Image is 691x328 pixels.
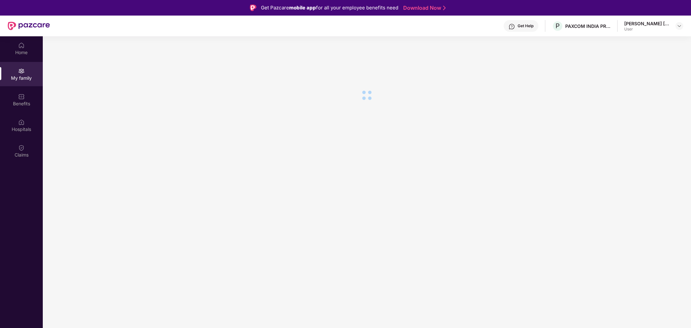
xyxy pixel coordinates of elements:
[18,42,25,49] img: svg+xml;base64,PHN2ZyBpZD0iSG9tZSIgeG1sbnM9Imh0dHA6Ly93d3cudzMub3JnLzIwMDAvc3ZnIiB3aWR0aD0iMjAiIG...
[624,20,670,27] div: [PERSON_NAME] [PERSON_NAME]
[8,22,50,30] img: New Pazcare Logo
[677,23,682,29] img: svg+xml;base64,PHN2ZyBpZD0iRHJvcGRvd24tMzJ4MzIiIHhtbG5zPSJodHRwOi8vd3d3LnczLm9yZy8yMDAwL3N2ZyIgd2...
[18,68,25,74] img: svg+xml;base64,PHN2ZyB3aWR0aD0iMjAiIGhlaWdodD0iMjAiIHZpZXdCb3g9IjAgMCAyMCAyMCIgZmlsbD0ibm9uZSIgeG...
[18,145,25,151] img: svg+xml;base64,PHN2ZyBpZD0iQ2xhaW0iIHhtbG5zPSJodHRwOi8vd3d3LnczLm9yZy8yMDAwL3N2ZyIgd2lkdGg9IjIwIi...
[565,23,611,29] div: PAXCOM INDIA PRIVATE LIMITED
[518,23,533,29] div: Get Help
[18,93,25,100] img: svg+xml;base64,PHN2ZyBpZD0iQmVuZWZpdHMiIHhtbG5zPSJodHRwOi8vd3d3LnczLm9yZy8yMDAwL3N2ZyIgd2lkdGg9Ij...
[250,5,256,11] img: Logo
[443,5,446,11] img: Stroke
[289,5,316,11] strong: mobile app
[403,5,444,11] a: Download Now
[261,4,398,12] div: Get Pazcare for all your employee benefits need
[18,119,25,125] img: svg+xml;base64,PHN2ZyBpZD0iSG9zcGl0YWxzIiB4bWxucz0iaHR0cDovL3d3dy53My5vcmcvMjAwMC9zdmciIHdpZHRoPS...
[624,27,670,32] div: User
[509,23,515,30] img: svg+xml;base64,PHN2ZyBpZD0iSGVscC0zMngzMiIgeG1sbnM9Imh0dHA6Ly93d3cudzMub3JnLzIwMDAvc3ZnIiB3aWR0aD...
[556,22,560,30] span: P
